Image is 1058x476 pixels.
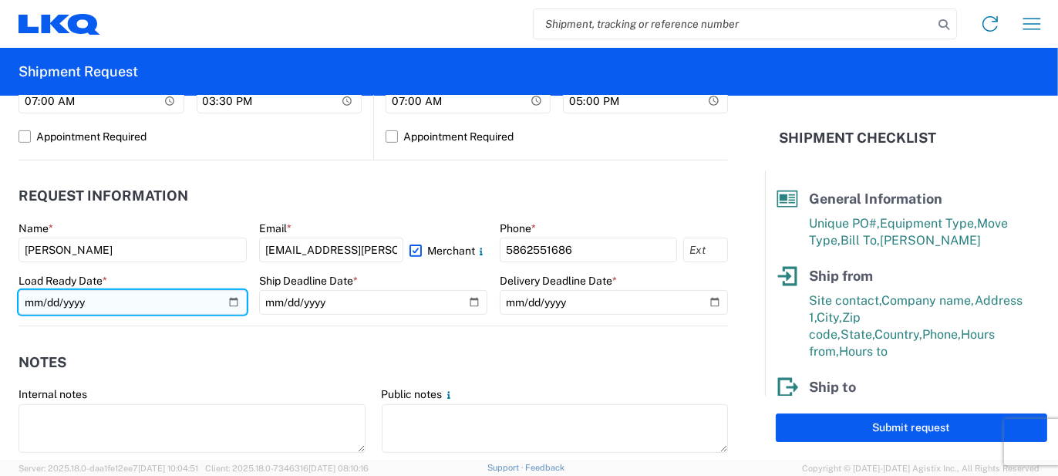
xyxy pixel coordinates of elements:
label: Merchant [409,238,487,262]
span: Server: 2025.18.0-daa1fe12ee7 [19,464,198,473]
label: Delivery Deadline Date [500,274,617,288]
span: Country, [874,327,922,342]
span: Site contact, [809,293,881,308]
label: Internal notes [19,387,87,401]
span: Copyright © [DATE]-[DATE] Agistix Inc., All Rights Reserved [802,461,1039,475]
span: Phone, [922,327,961,342]
span: Company name, [881,293,975,308]
h2: Request Information [19,188,188,204]
label: Phone [500,221,536,235]
h2: Shipment Request [19,62,138,81]
label: Load Ready Date [19,274,107,288]
span: [DATE] 08:10:16 [308,464,369,473]
h2: Notes [19,355,66,370]
a: Feedback [525,463,564,472]
a: Support [487,463,526,472]
h2: Shipment Checklist [779,129,936,147]
label: Appointment Required [386,124,728,149]
span: Bill To, [841,233,880,248]
button: Submit request [776,414,1047,442]
input: Ext [683,238,728,262]
span: General Information [809,191,942,207]
span: Equipment Type, [880,216,977,231]
span: State, [841,327,874,342]
span: [PERSON_NAME] [880,233,981,248]
label: Email [259,221,291,235]
label: Ship Deadline Date [259,274,358,288]
label: Name [19,221,53,235]
span: Ship from [809,268,873,284]
span: Hours to [839,344,888,359]
input: Shipment, tracking or reference number [534,9,933,39]
span: Client: 2025.18.0-7346316 [205,464,369,473]
span: Ship to [809,379,856,395]
span: [DATE] 10:04:51 [138,464,198,473]
span: Unique PO#, [809,216,880,231]
label: Appointment Required [19,124,362,149]
label: Public notes [382,387,455,401]
span: City, [817,310,842,325]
